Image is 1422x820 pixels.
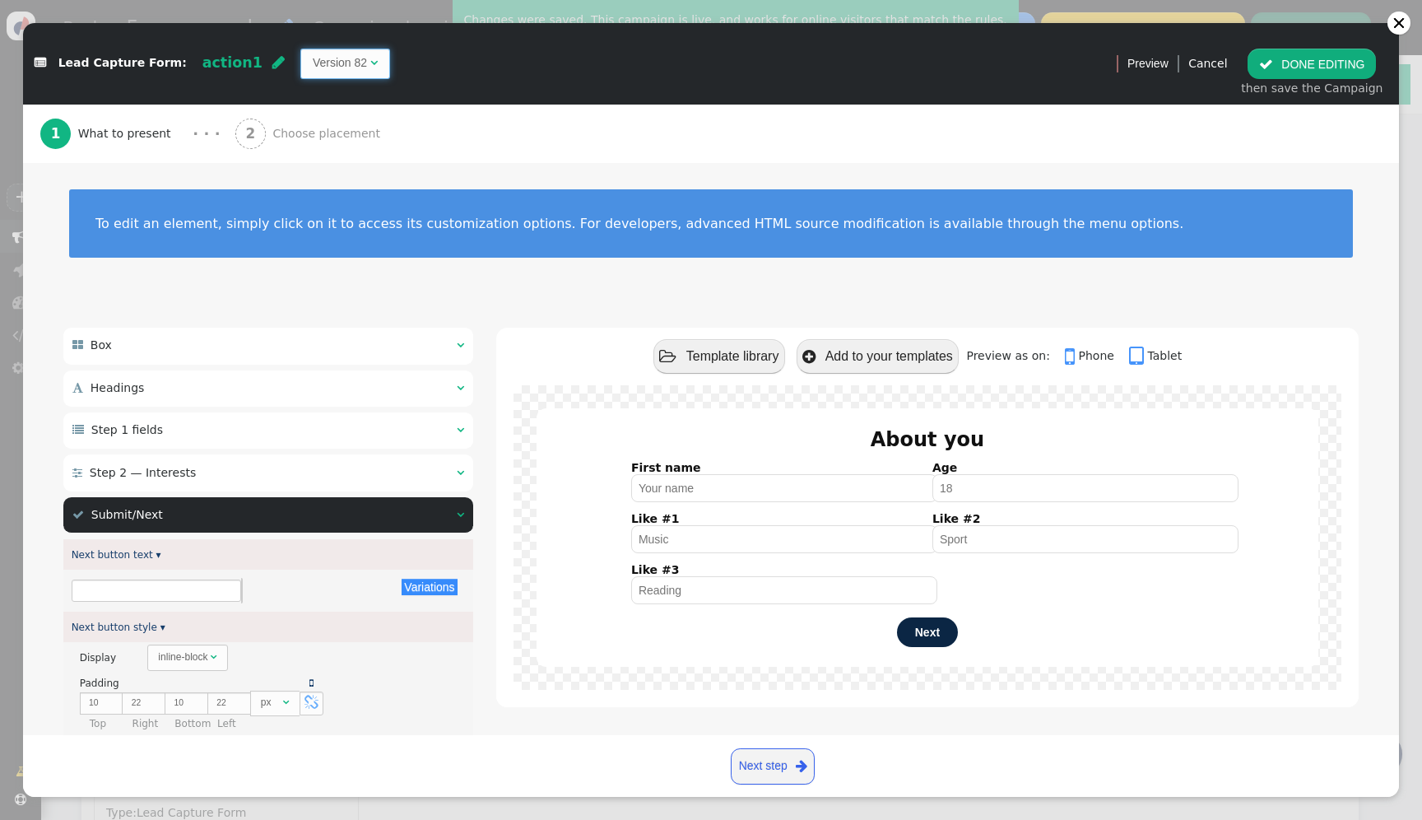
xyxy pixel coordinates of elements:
input: Like #1 [631,525,937,553]
a: 2 Choose placement [235,105,417,163]
span: < [39,2,45,13]
span: margin-top: 0; [39,268,123,280]
span:  [1065,345,1078,368]
span: border-radius: 12px; [39,120,158,132]
input: Like #2 [932,525,1238,553]
span:  [72,339,83,351]
div: · · · [193,123,220,145]
span: Step 1 fields [91,423,163,436]
span: margin-left: auto; [39,61,146,72]
span: div [45,2,63,13]
span:  [72,509,84,520]
span:  [457,509,464,520]
span: args->wrap_style:html: [271,2,401,13]
span: "$responsive" [105,2,182,13]
span: action1 [202,54,263,71]
button: Add to your templates [797,339,959,373]
span:  [796,756,807,776]
span: ${ [258,2,270,13]
span: default [401,2,442,13]
span: <div data-style="${args->h1_style:html:defau [39,239,300,250]
span:  [457,382,464,394]
span: m" [312,194,323,206]
b: 1 [51,125,61,142]
span: margin-right: auto; [39,31,152,43]
span:  [457,424,464,436]
span: Preview as on: [966,349,1061,362]
span: 'max-width: 860px; [448,2,555,13]
span: = [99,2,105,13]
a: Next step [731,748,815,785]
button: DONE EDITING [1248,49,1376,78]
span:  [457,467,464,478]
a: Next button style ▾ [72,622,165,633]
span: data-required_msg="${args->required_field [39,209,282,221]
button: Next [897,617,958,647]
span: ( [443,2,448,13]
a: Tablet [1129,349,1182,362]
span: }"> [579,209,597,221]
span: margin-top: 0; [39,16,123,28]
a: Preview [1127,49,1169,78]
span: " [253,2,258,13]
span:  [272,55,285,70]
div: Right [132,716,173,731]
span: Lead Capture Form: [58,57,187,70]
td: Version 82 [313,54,367,72]
div: Left [217,716,308,731]
font: Next [915,626,940,639]
span:  [283,697,290,707]
span:  [1259,58,1273,71]
span:  [370,57,378,68]
b: 2 [246,125,256,142]
span: Submit/Next [91,508,163,521]
span: padding: sel(24px, 16px); [39,76,188,87]
span:  [802,349,816,365]
font: Like #2 [932,512,981,525]
span: data-style [188,2,247,13]
div: Bottom [174,716,215,731]
span: _message:html:default(Please fill required fields) [282,209,579,221]
span: What to present [78,125,178,142]
span: class [69,2,99,13]
a:  [309,678,314,689]
div: then save the Campaign [1241,80,1382,97]
span:  [1129,345,1147,368]
span:  [211,652,217,662]
span:  [72,424,84,436]
span:  [659,349,676,365]
span: ep1"> [324,150,354,161]
input: Like #3 [631,576,937,604]
span:  [72,467,82,478]
span: <div data-case="step1" id="step1" class="$cfor [39,194,312,206]
font: Like #1 [631,512,680,525]
span: Padding [80,678,119,689]
button: Variations [402,579,457,595]
a: 1 What to present · · · [40,105,235,163]
div: Top [90,716,130,731]
div: To edit an element, simply click on it to access its customization options. For developers, advan... [95,216,1327,231]
span:  [457,339,464,351]
a: Next button text ▾ [72,549,161,561]
span: color: #111; [39,105,110,117]
a: Cancel [1188,57,1227,70]
span: Box [91,338,112,352]
span:  [72,382,83,394]
span: <div id="wiz" class="$switch-elem" data-case="st [39,150,324,161]
span: ')}"> [39,135,69,147]
span: font-weight: 800; [39,254,140,265]
span: = --> [312,179,342,191]
span: Preview [1127,55,1169,72]
font: Like #3 [631,563,680,576]
span:  [309,678,314,688]
span: lt('font-size: 24px; [300,239,419,250]
span:  [304,696,318,711]
span: Headings [91,381,145,394]
span: Display [80,652,116,664]
input: First name [631,474,937,502]
button: Template library [653,339,785,373]
font: Age [932,461,957,474]
input: Age [932,474,1238,502]
div: inline-block [158,650,207,664]
div: px [261,695,281,710]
